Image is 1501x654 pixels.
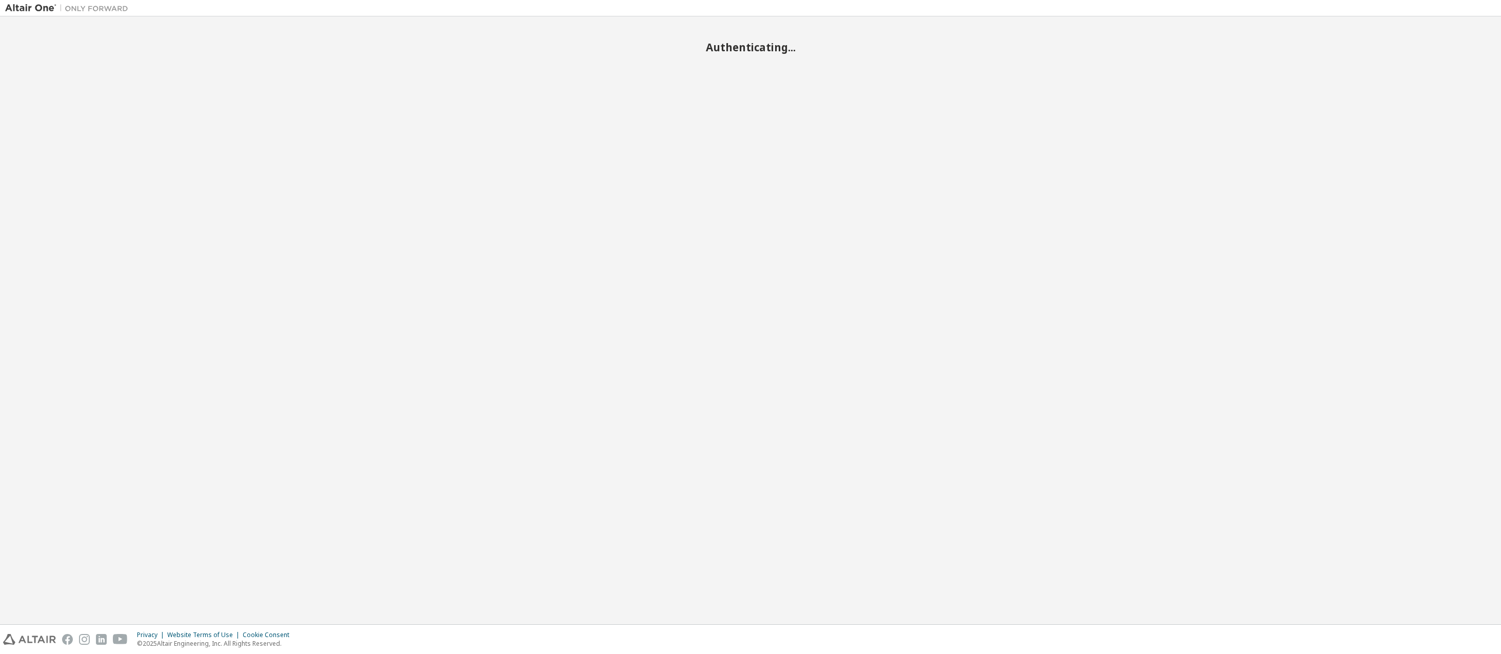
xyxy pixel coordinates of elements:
[96,634,107,645] img: linkedin.svg
[3,634,56,645] img: altair_logo.svg
[167,631,243,639] div: Website Terms of Use
[137,631,167,639] div: Privacy
[243,631,295,639] div: Cookie Consent
[5,41,1496,54] h2: Authenticating...
[79,634,90,645] img: instagram.svg
[137,639,295,648] p: © 2025 Altair Engineering, Inc. All Rights Reserved.
[5,3,133,13] img: Altair One
[113,634,128,645] img: youtube.svg
[62,634,73,645] img: facebook.svg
